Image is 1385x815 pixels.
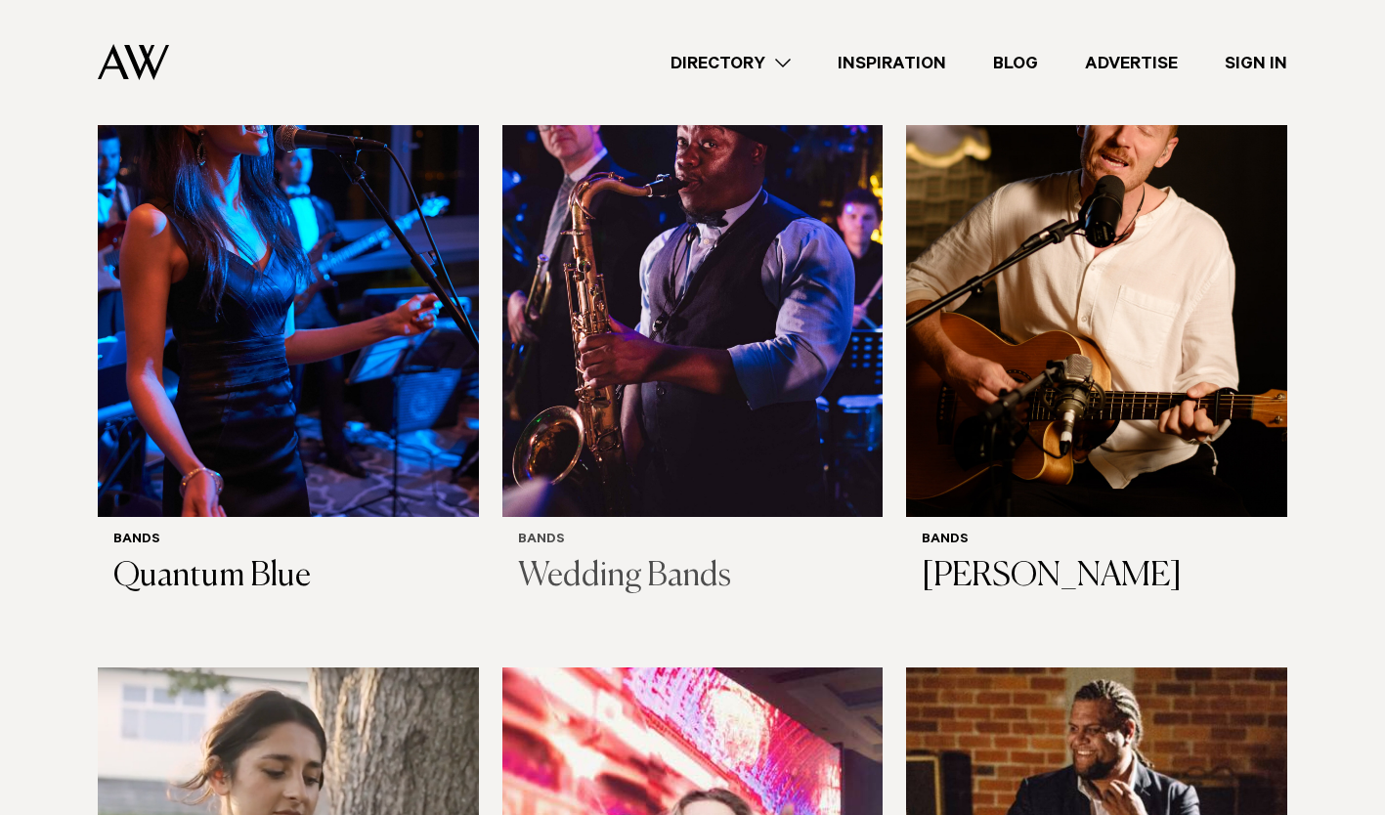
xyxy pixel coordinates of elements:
h3: [PERSON_NAME] [922,557,1272,597]
a: Sign In [1201,50,1311,76]
img: Auckland Weddings Bands | Wedding Bands [502,7,884,518]
a: Auckland Weddings Bands | Wedding Bands Bands Wedding Bands [502,7,884,613]
h3: Wedding Bands [518,557,868,597]
a: Blog [970,50,1061,76]
a: Inspiration [814,50,970,76]
img: Auckland Weddings Bands | Quantum Blue [98,7,479,518]
h6: Bands [113,533,463,549]
a: Auckland Weddings Bands | Sam Allen Bands [PERSON_NAME] [906,7,1287,613]
h6: Bands [518,533,868,549]
img: Auckland Weddings Bands | Sam Allen [906,7,1287,518]
a: Advertise [1061,50,1201,76]
img: Auckland Weddings Logo [98,44,169,80]
a: Directory [647,50,814,76]
h3: Quantum Blue [113,557,463,597]
a: Auckland Weddings Bands | Quantum Blue Bands Quantum Blue [98,7,479,613]
h6: Bands [922,533,1272,549]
